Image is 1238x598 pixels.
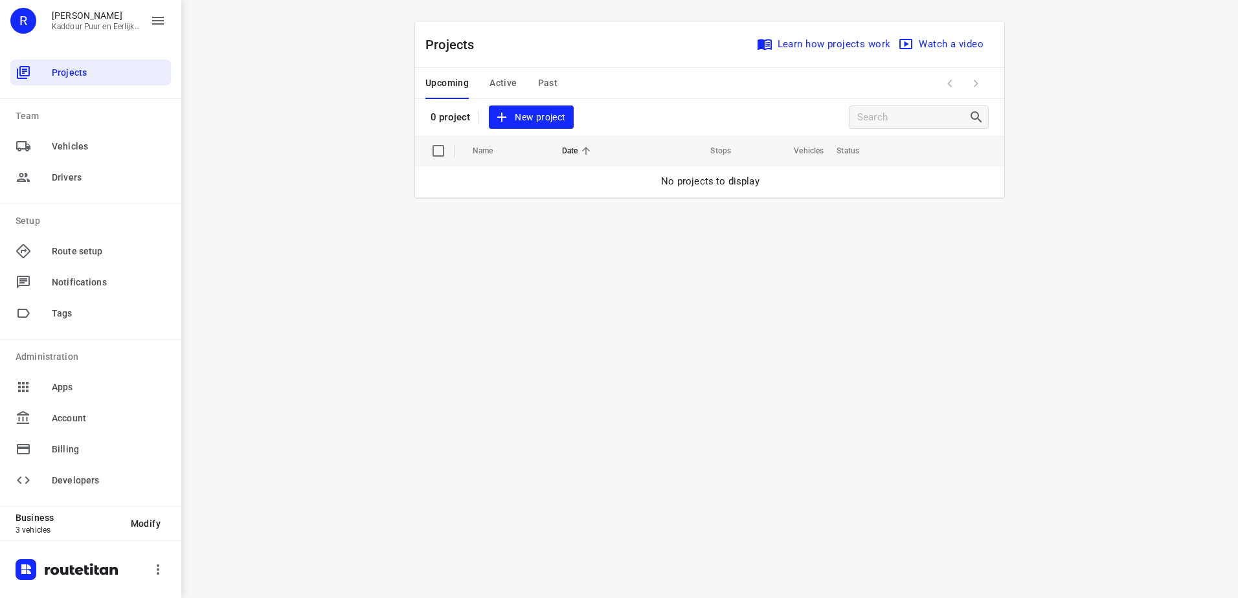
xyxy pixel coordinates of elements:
span: Account [52,412,166,425]
p: 0 project [431,111,470,123]
div: Search [969,109,988,125]
div: Notifications [10,269,171,295]
input: Search projects [857,107,969,127]
div: Projects [10,60,171,85]
span: Name [473,143,510,159]
div: Developers [10,467,171,493]
button: New project [489,105,573,129]
div: Vehicles [10,133,171,159]
span: Tags [52,307,166,320]
span: Active [490,75,517,91]
span: Vehicles [777,143,824,159]
div: Account [10,405,171,431]
span: Vehicles [52,140,166,153]
span: Previous Page [937,71,963,96]
p: Setup [16,214,171,228]
span: Billing [52,443,166,456]
p: Projects [425,35,485,54]
p: Kaddour Puur en Eerlijk Vlees B.V. [52,22,140,31]
div: Billing [10,436,171,462]
p: Rachid Kaddour [52,10,140,21]
span: Route setup [52,245,166,258]
div: Route setup [10,238,171,264]
div: R [10,8,36,34]
span: Date [562,143,595,159]
div: Apps [10,374,171,400]
button: Modify [120,512,171,535]
span: Developers [52,474,166,487]
span: Stops [693,143,731,159]
span: Upcoming [425,75,469,91]
p: Business [16,513,120,523]
span: Drivers [52,171,166,184]
div: Tags [10,300,171,326]
div: Drivers [10,164,171,190]
span: Status [837,143,876,159]
span: Modify [131,518,161,529]
span: New project [497,109,565,126]
span: Notifications [52,276,166,289]
span: Next Page [963,71,989,96]
p: Team [16,109,171,123]
p: Administration [16,350,171,364]
p: 3 vehicles [16,526,120,535]
span: Projects [52,66,166,80]
span: Past [538,75,558,91]
span: Apps [52,381,166,394]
